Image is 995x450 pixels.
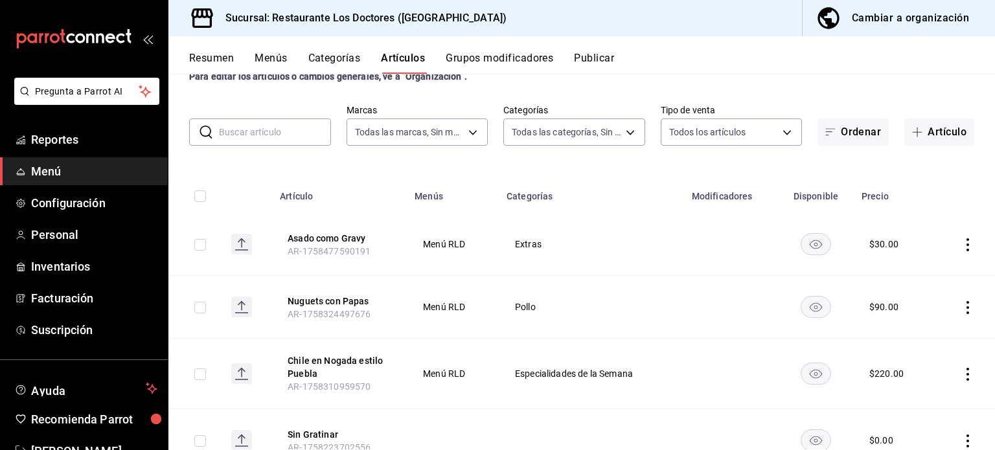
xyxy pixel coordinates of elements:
[961,368,974,381] button: actions
[407,172,499,213] th: Menús
[515,369,668,378] span: Especialidades de la Semana
[288,309,371,319] span: AR-1758324497676
[904,118,974,146] button: Artículo
[288,246,371,256] span: AR-1758477590191
[423,240,483,249] span: Menú RLD
[31,194,157,212] span: Configuración
[778,172,854,213] th: Disponible
[35,85,139,98] span: Pregunta a Parrot AI
[669,126,746,139] span: Todos los artículos
[31,258,157,275] span: Inventarios
[189,52,995,74] div: navigation tabs
[515,240,668,249] span: Extras
[9,94,159,107] a: Pregunta a Parrot AI
[288,295,391,308] button: edit-product-location
[423,302,483,311] span: Menú RLD
[423,369,483,378] span: Menú RLD
[503,106,645,115] label: Categorías
[288,354,391,380] button: edit-product-location
[869,434,893,447] div: $ 0.00
[499,172,684,213] th: Categorías
[512,126,621,139] span: Todas las categorías, Sin categoría
[288,232,391,245] button: edit-product-location
[801,233,831,255] button: availability-product
[869,238,898,251] div: $ 30.00
[31,226,157,243] span: Personal
[961,301,974,314] button: actions
[684,172,778,213] th: Modificadores
[31,131,157,148] span: Reportes
[31,163,157,180] span: Menú
[446,52,553,74] button: Grupos modificadores
[219,119,331,145] input: Buscar artículo
[31,411,157,428] span: Recomienda Parrot
[347,106,488,115] label: Marcas
[961,238,974,251] button: actions
[961,434,974,447] button: actions
[255,52,287,74] button: Menús
[14,78,159,105] button: Pregunta a Parrot AI
[661,106,803,115] label: Tipo de venta
[381,52,425,74] button: Artículos
[515,302,668,311] span: Pollo
[189,52,234,74] button: Resumen
[272,172,407,213] th: Artículo
[143,34,153,44] button: open_drawer_menu
[31,289,157,307] span: Facturación
[189,71,467,82] strong: Para editar los artículos o cambios generales, ve a “Organización”.
[801,363,831,385] button: availability-product
[852,9,969,27] div: Cambiar a organización
[818,118,889,146] button: Ordenar
[215,10,507,26] h3: Sucursal: Restaurante Los Doctores ([GEOGRAPHIC_DATA])
[288,381,371,392] span: AR-1758310959570
[869,367,904,380] div: $ 220.00
[308,52,361,74] button: Categorías
[31,381,141,396] span: Ayuda
[31,321,157,339] span: Suscripción
[288,428,391,441] button: edit-product-location
[869,300,898,313] div: $ 90.00
[355,126,464,139] span: Todas las marcas, Sin marca
[801,296,831,318] button: availability-product
[854,172,934,213] th: Precio
[574,52,614,74] button: Publicar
